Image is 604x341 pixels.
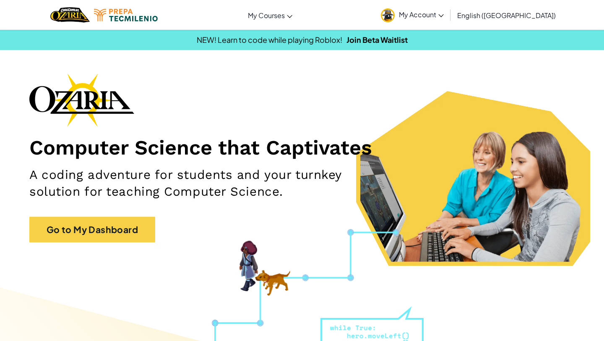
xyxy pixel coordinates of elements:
span: English ([GEOGRAPHIC_DATA]) [457,11,556,20]
h2: A coding adventure for students and your turnkey solution for teaching Computer Science. [29,166,395,200]
a: Go to My Dashboard [29,217,155,243]
a: My Account [377,2,448,28]
a: My Courses [244,4,297,26]
span: My Courses [248,11,285,20]
span: My Account [399,10,444,19]
img: avatar [381,8,395,22]
img: Tecmilenio logo [94,9,158,21]
a: English ([GEOGRAPHIC_DATA]) [453,4,560,26]
a: Ozaria by CodeCombat logo [50,6,89,24]
img: Ozaria branding logo [29,73,134,127]
h1: Computer Science that Captivates [29,135,575,160]
a: Join Beta Waitlist [346,35,408,45]
img: Home [50,6,89,24]
span: NEW! Learn to code while playing Roblox! [197,35,342,45]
